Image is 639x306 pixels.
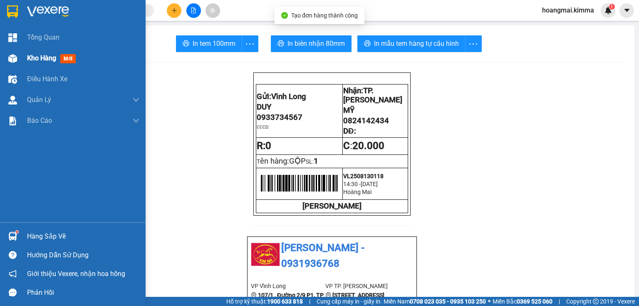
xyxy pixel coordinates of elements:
span: In biên nhận 80mm [287,38,345,49]
span: mới [60,54,76,63]
span: printer [277,40,284,48]
span: ên hàng: [260,157,306,166]
img: warehouse-icon [8,96,17,104]
button: plus [167,3,181,18]
sup: 1 [609,4,615,10]
span: down [133,117,139,124]
span: printer [364,40,371,48]
span: VL2508130118 [343,173,384,179]
li: VP Vĩnh Long [251,281,325,291]
span: Miền Bắc [493,297,552,306]
span: 0 [265,140,271,152]
span: Cung cấp máy in - giấy in: [317,297,381,306]
span: MỸ [343,106,354,115]
span: T [257,158,306,165]
img: logo-vxr [7,5,18,18]
span: Báo cáo [27,115,52,126]
span: hoangmai.kimma [535,5,601,15]
span: Điều hành xe [27,74,67,84]
button: printerIn tem 100mm [176,35,242,52]
span: environment [251,292,257,298]
span: | [309,297,310,306]
span: : [343,140,384,152]
div: Vĩnh Long [7,7,48,27]
span: In mẫu tem hàng tự cấu hình [374,38,459,49]
span: plus [171,7,177,13]
span: 0824142434 [343,116,389,125]
div: TP. [PERSON_NAME] [54,7,121,27]
span: Giới thiệu Vexere, nhận hoa hồng [27,269,125,279]
span: aim [210,7,215,13]
div: Phản hồi [27,286,139,299]
strong: C [343,140,350,152]
span: more [242,39,258,49]
span: Gửi: [7,8,20,17]
span: [DATE] [361,181,378,187]
strong: 0708 023 035 - 0935 103 250 [410,298,486,305]
span: more [466,39,481,49]
div: Hướng dẫn sử dụng [27,249,139,261]
span: Hoàng Mai [343,189,372,195]
span: 1 [314,157,318,166]
span: Tổng Quan [27,32,59,42]
button: more [465,35,482,52]
span: Tạo đơn hàng thành công [291,12,358,19]
li: VP TP. [PERSON_NAME] [325,281,400,291]
span: Nhận: [343,86,402,104]
span: caret-down [623,7,631,14]
span: file-add [191,7,196,13]
span: CCCD: [257,124,270,130]
span: copyright [593,299,599,304]
span: down [133,97,139,103]
span: check-circle [281,12,288,19]
button: file-add [186,3,201,18]
span: message [9,289,17,296]
button: printerIn mẫu tem hàng tự cấu hình [357,35,466,52]
img: solution-icon [8,117,17,125]
span: 20.000 [352,140,384,152]
span: Nhận: [54,8,74,17]
strong: [PERSON_NAME] [302,202,362,211]
button: aim [206,3,220,18]
strong: 0369 525 060 [517,298,552,305]
span: question-circle [9,251,17,259]
span: notification [9,270,17,278]
div: Hàng sắp về [27,230,139,243]
span: In tem 100mm [193,38,235,49]
span: DUY [257,102,271,112]
span: SL: [306,158,314,165]
sup: 1 [16,231,18,233]
span: Quản Lý [27,95,51,105]
span: DĐ: [343,127,356,136]
img: icon-new-feature [604,7,612,14]
span: Hỗ trợ kỹ thuật: [226,297,303,306]
button: printerIn biên nhận 80mm [271,35,352,52]
span: printer [183,40,189,48]
span: Gửi: [257,92,306,101]
button: caret-down [619,3,634,18]
span: Vĩnh Long [271,92,306,101]
img: dashboard-icon [8,33,17,42]
span: ⚪️ [488,300,490,303]
span: | [559,297,560,306]
span: GỘP [289,157,306,166]
div: 0384643164 [54,37,121,49]
button: more [242,35,258,52]
img: logo.jpg [251,240,280,269]
span: Miền Nam [384,297,486,306]
div: BÁN LẺ KHÔNG GIAO HOÁ ĐƠN [7,27,48,67]
span: environment [325,292,331,298]
strong: R: [257,140,271,152]
img: warehouse-icon [8,54,17,63]
span: TP. [PERSON_NAME] [343,86,402,104]
li: [PERSON_NAME] - 0931936768 [251,240,413,271]
span: 14:30 - [343,181,361,187]
img: warehouse-icon [8,232,17,241]
span: 0933734567 [257,113,302,122]
span: Kho hàng [27,54,56,62]
div: [PERSON_NAME] [54,27,121,37]
img: warehouse-icon [8,75,17,84]
strong: 1900 633 818 [267,298,303,305]
span: 1 [610,4,613,10]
